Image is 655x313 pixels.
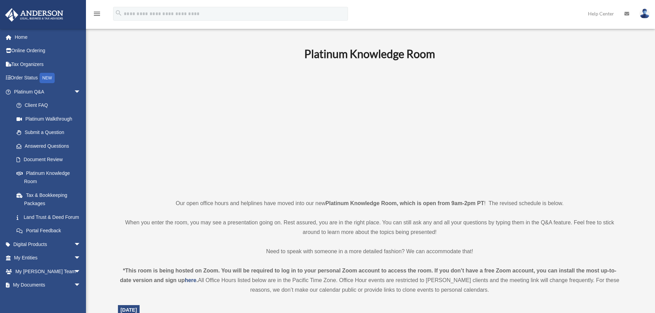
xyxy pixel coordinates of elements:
a: Client FAQ [10,99,91,112]
p: When you enter the room, you may see a presentation going on. Rest assured, you are in the right ... [118,218,622,237]
iframe: 231110_Toby_KnowledgeRoom [266,70,473,186]
a: Answered Questions [10,139,91,153]
a: menu [93,12,101,18]
strong: Platinum Knowledge Room, which is open from 9am-2pm PT [326,200,484,206]
a: Platinum Q&Aarrow_drop_down [5,85,91,99]
a: Home [5,30,91,44]
a: Submit a Question [10,126,91,139]
a: Tax & Bookkeeping Packages [10,188,91,210]
p: Our open office hours and helplines have moved into our new ! The revised schedule is below. [118,199,622,208]
strong: . [196,277,198,283]
a: Digital Productsarrow_drop_down [5,237,91,251]
a: Online Ordering [5,44,91,58]
a: Tax Organizers [5,57,91,71]
a: My Entitiesarrow_drop_down [5,251,91,265]
img: User Pic [640,9,650,19]
a: Portal Feedback [10,224,91,238]
a: Order StatusNEW [5,71,91,85]
a: My Documentsarrow_drop_down [5,278,91,292]
a: Platinum Knowledge Room [10,166,88,188]
a: here [185,277,196,283]
a: Land Trust & Deed Forum [10,210,91,224]
span: arrow_drop_down [74,85,88,99]
span: [DATE] [121,307,137,313]
div: NEW [40,73,55,83]
a: My [PERSON_NAME] Teamarrow_drop_down [5,265,91,278]
i: search [115,9,122,17]
div: All Office Hours listed below are in the Pacific Time Zone. Office Hour events are restricted to ... [118,266,622,295]
b: Platinum Knowledge Room [304,47,435,60]
i: menu [93,10,101,18]
span: arrow_drop_down [74,278,88,292]
span: arrow_drop_down [74,237,88,251]
img: Anderson Advisors Platinum Portal [3,8,65,22]
span: arrow_drop_down [74,265,88,279]
a: Document Review [10,153,91,167]
a: Platinum Walkthrough [10,112,91,126]
p: Need to speak with someone in a more detailed fashion? We can accommodate that! [118,247,622,256]
strong: *This room is being hosted on Zoom. You will be required to log in to your personal Zoom account ... [120,268,616,283]
span: arrow_drop_down [74,251,88,265]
